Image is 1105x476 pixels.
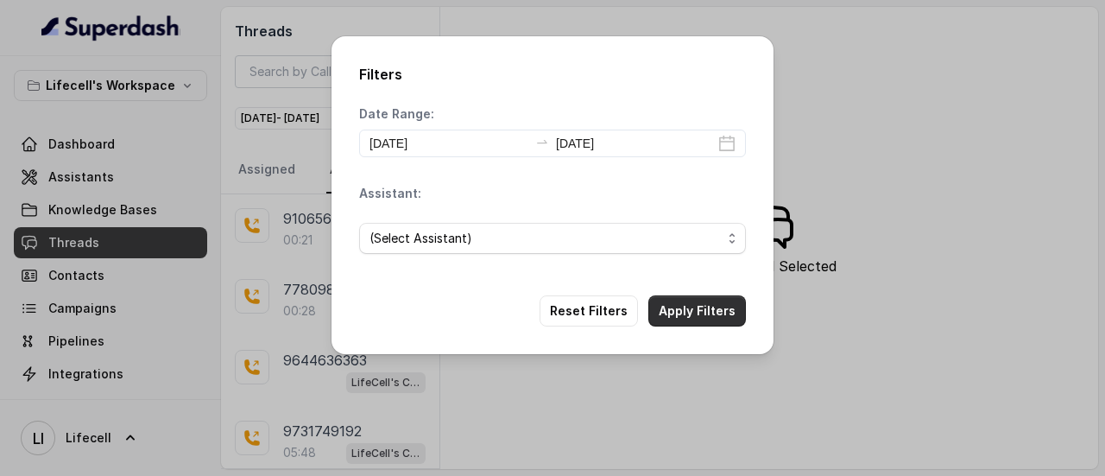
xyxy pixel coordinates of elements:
[359,223,746,254] button: (Select Assistant)
[556,134,715,153] input: End date
[535,135,549,149] span: swap-right
[359,185,421,202] p: Assistant:
[535,135,549,149] span: to
[359,64,746,85] h2: Filters
[369,228,722,249] span: (Select Assistant)
[359,105,434,123] p: Date Range:
[540,295,638,327] button: Reset Filters
[369,134,528,153] input: Start date
[648,295,746,327] button: Apply Filters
